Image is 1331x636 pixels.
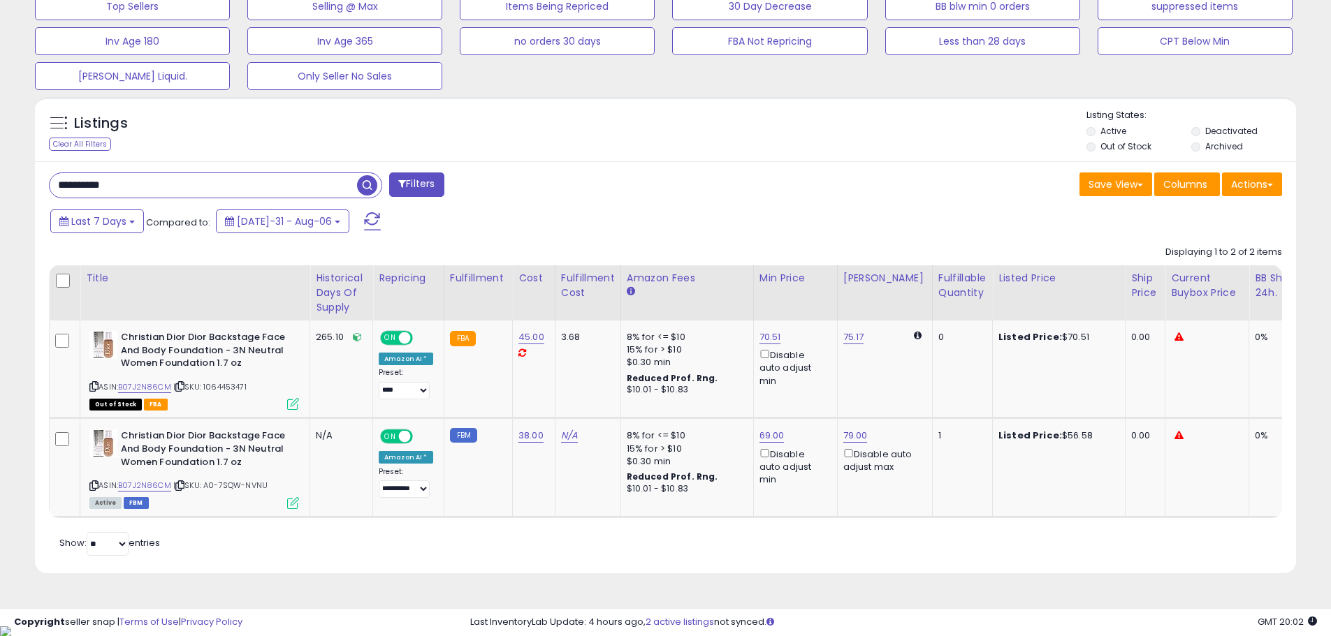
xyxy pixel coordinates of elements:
[998,429,1114,442] div: $56.58
[627,343,743,356] div: 15% for > $10
[216,209,349,233] button: [DATE]-31 - Aug-06
[1163,177,1207,191] span: Columns
[450,271,507,286] div: Fulfillment
[998,271,1119,286] div: Listed Price
[843,429,868,443] a: 79.00
[247,62,442,90] button: Only Seller No Sales
[646,615,714,628] a: 2 active listings
[316,429,362,442] div: N/A
[1086,109,1296,122] p: Listing States:
[1222,172,1282,196] button: Actions
[1098,27,1293,55] button: CPT Below Min
[843,446,922,473] div: Disable auto adjust max
[118,381,171,393] a: B07J2N86CM
[998,331,1114,343] div: $70.51
[1165,246,1282,259] div: Displaying 1 to 2 of 2 items
[1154,172,1220,196] button: Columns
[1205,140,1243,152] label: Archived
[316,271,367,315] div: Historical Days Of Supply
[381,431,399,443] span: ON
[998,330,1062,343] b: Listed Price:
[627,471,718,482] b: Reduced Prof. Rng.
[14,615,65,628] strong: Copyright
[74,114,128,133] h5: Listings
[450,428,477,443] small: FBM
[89,429,299,507] div: ASIN:
[35,27,230,55] button: Inv Age 180
[518,330,544,344] a: 45.00
[247,27,442,55] button: Inv Age 365
[316,331,362,343] div: 265.10
[561,429,578,443] a: N/A
[146,216,210,229] span: Compared to:
[518,429,544,443] a: 38.00
[89,331,299,408] div: ASIN:
[998,429,1062,442] b: Listed Price:
[89,497,122,509] span: All listings currently available for purchase on Amazon
[938,429,982,442] div: 1
[379,368,433,399] div: Preset:
[237,214,332,228] span: [DATE]-31 - Aug-06
[173,480,268,491] span: | SKU: A0-7SQW-NVNU
[144,399,168,411] span: FBA
[759,330,781,344] a: 70.51
[411,431,433,443] span: OFF
[119,615,179,628] a: Terms of Use
[35,62,230,90] button: [PERSON_NAME] Liquid.
[627,455,743,468] div: $0.30 min
[1079,172,1152,196] button: Save View
[14,616,242,629] div: seller snap | |
[470,616,1317,629] div: Last InventoryLab Update: 4 hours ago, not synced.
[389,172,444,197] button: Filters
[885,27,1080,55] button: Less than 28 days
[1131,271,1159,300] div: Ship Price
[518,271,549,286] div: Cost
[1255,429,1301,442] div: 0%
[1131,429,1154,442] div: 0.00
[181,615,242,628] a: Privacy Policy
[411,332,433,344] span: OFF
[86,271,304,286] div: Title
[173,381,247,392] span: | SKU: 1064453471
[121,429,291,472] b: Christian Dior Dior Backstage Face And Body Foundation - 3N Neutral Women Foundation 1.7 oz
[759,429,785,443] a: 69.00
[71,214,126,228] span: Last 7 Days
[759,271,831,286] div: Min Price
[627,372,718,384] b: Reduced Prof. Rng.
[843,271,926,286] div: [PERSON_NAME]
[118,480,171,491] a: B07J2N86CM
[124,497,149,509] span: FBM
[1171,271,1243,300] div: Current Buybox Price
[627,429,743,442] div: 8% for <= $10
[460,27,655,55] button: no orders 30 days
[672,27,867,55] button: FBA Not Repricing
[1100,125,1126,137] label: Active
[1255,331,1301,343] div: 0%
[89,331,117,359] img: 41zZu+fjAQL._SL40_.jpg
[938,331,982,343] div: 0
[1100,140,1151,152] label: Out of Stock
[627,331,743,343] div: 8% for <= $10
[627,271,748,286] div: Amazon Fees
[50,209,144,233] button: Last 7 Days
[627,356,743,369] div: $0.30 min
[627,483,743,495] div: $10.01 - $10.83
[627,286,635,298] small: Amazon Fees.
[379,467,433,498] div: Preset:
[938,271,987,300] div: Fulfillable Quantity
[843,330,864,344] a: 75.17
[49,138,111,151] div: Clear All Filters
[627,384,743,396] div: $10.01 - $10.83
[627,443,743,455] div: 15% for > $10
[759,446,827,487] div: Disable auto adjust min
[1255,271,1306,300] div: BB Share 24h.
[379,451,433,464] div: Amazon AI *
[89,429,117,457] img: 41zZu+fjAQL._SL40_.jpg
[59,536,160,549] span: Show: entries
[379,271,438,286] div: Repricing
[121,331,291,374] b: Christian Dior Dior Backstage Face And Body Foundation - 3N Neutral Women Foundation 1.7 oz
[561,271,615,300] div: Fulfillment Cost
[1131,331,1154,343] div: 0.00
[379,353,433,365] div: Amazon AI *
[1205,125,1258,137] label: Deactivated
